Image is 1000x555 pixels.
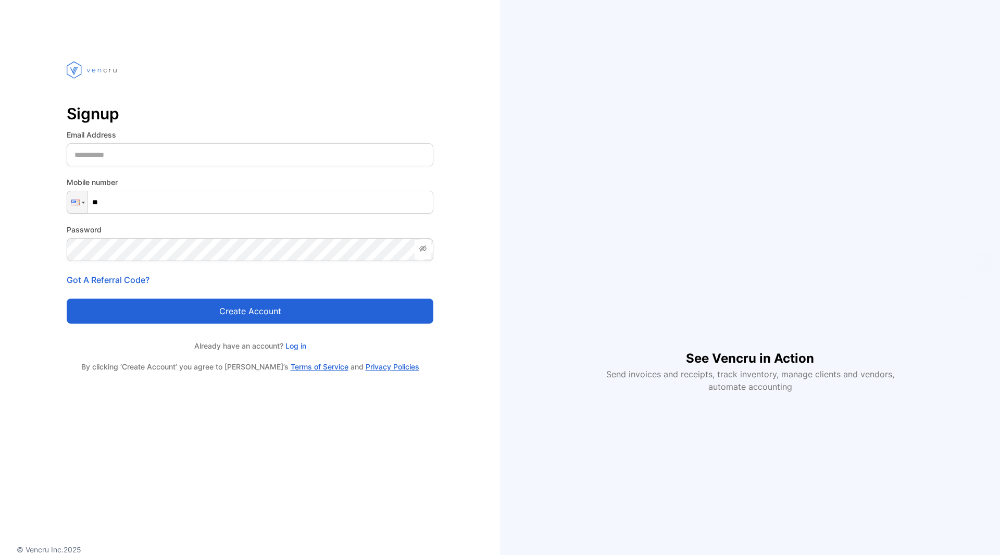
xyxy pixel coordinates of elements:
[67,191,87,213] div: United States: + 1
[67,340,433,351] p: Already have an account?
[67,42,119,98] img: vencru logo
[686,332,814,368] h1: See Vencru in Action
[67,129,433,140] label: Email Address
[291,362,348,371] a: Terms of Service
[366,362,419,371] a: Privacy Policies
[600,368,900,393] p: Send invoices and receipts, track inventory, manage clients and vendors, automate accounting
[67,177,433,188] label: Mobile number
[599,163,901,332] iframe: YouTube video player
[67,101,433,126] p: Signup
[283,341,306,350] a: Log in
[67,274,433,286] p: Got A Referral Code?
[67,362,433,372] p: By clicking ‘Create Account’ you agree to [PERSON_NAME]’s and
[67,299,433,324] button: Create account
[67,224,433,235] label: Password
